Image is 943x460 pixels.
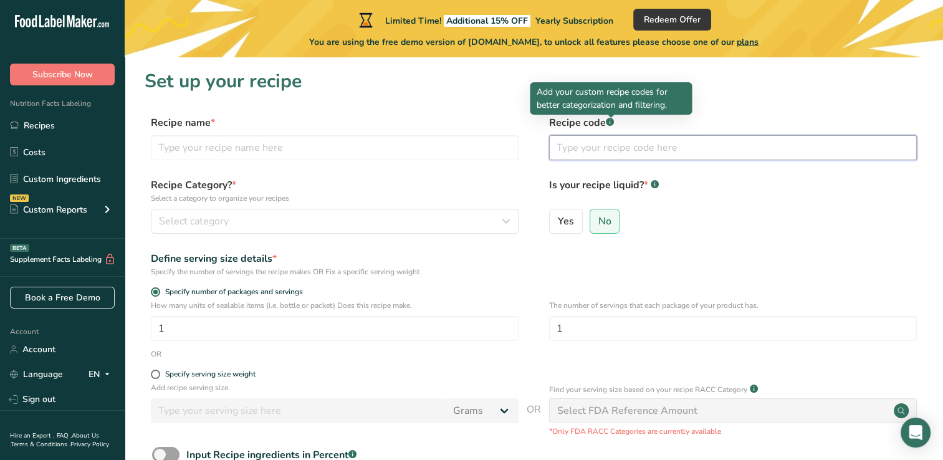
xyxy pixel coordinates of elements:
p: Add recipe serving size. [151,382,519,393]
p: Add your custom recipe codes for better categorization and filtering. [536,85,686,112]
div: Select FDA Reference Amount [557,403,697,418]
span: plans [737,36,759,48]
button: Subscribe Now [10,64,115,85]
button: Redeem Offer [633,9,711,31]
p: *Only FDA RACC Categories are currently available [549,426,917,437]
div: EN [89,367,115,382]
h1: Set up your recipe [145,67,923,95]
input: Type your recipe code here [549,135,917,160]
div: Specify serving size weight [165,370,256,379]
span: Yearly Subscription [535,15,613,27]
a: Language [10,363,63,385]
div: Specify the number of servings the recipe makes OR Fix a specific serving weight [151,266,519,277]
span: Yes [558,215,574,228]
span: No [598,215,611,228]
label: Recipe code [549,115,917,130]
button: Select category [151,209,519,234]
p: How many units of sealable items (i.e. bottle or packet) Does this recipe make. [151,300,519,311]
span: You are using the free demo version of [DOMAIN_NAME], to unlock all features please choose one of... [309,36,759,49]
a: Privacy Policy [70,440,109,449]
div: BETA [10,244,29,252]
input: Type your recipe name here [151,135,519,160]
a: Hire an Expert . [10,431,54,440]
span: Specify number of packages and servings [160,287,303,297]
div: Define serving size details [151,251,519,266]
label: Is your recipe liquid? [549,178,917,204]
a: Book a Free Demo [10,287,115,309]
span: Redeem Offer [644,13,701,26]
div: Open Intercom Messenger [901,418,931,448]
div: OR [151,348,161,360]
div: Custom Reports [10,203,87,216]
label: Recipe Category? [151,178,519,204]
input: Type your serving size here [151,398,446,423]
p: The number of servings that each package of your product has. [549,300,917,311]
p: Find your serving size based on your recipe RACC Category [549,384,747,395]
span: OR [527,402,541,437]
span: Select category [159,214,229,229]
label: Recipe name [151,115,519,130]
span: Additional 15% OFF [444,15,530,27]
a: FAQ . [57,431,72,440]
a: Terms & Conditions . [11,440,70,449]
p: Select a category to organize your recipes [151,193,519,204]
div: Limited Time! [357,12,613,27]
div: NEW [10,194,29,202]
span: Subscribe Now [32,68,93,81]
a: About Us . [10,431,99,449]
